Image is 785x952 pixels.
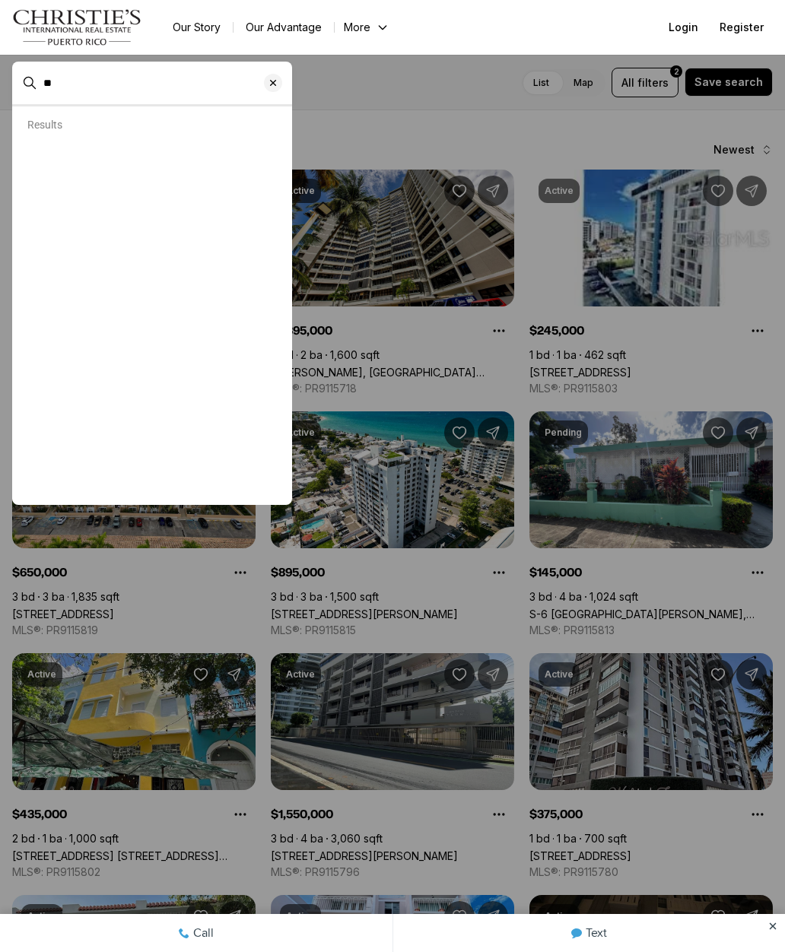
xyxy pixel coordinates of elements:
[12,9,142,46] img: logo
[710,12,773,43] button: Register
[27,119,62,131] p: Results
[335,17,399,38] button: More
[160,17,233,38] a: Our Story
[659,12,707,43] button: Login
[234,17,334,38] a: Our Advantage
[669,21,698,33] span: Login
[264,62,291,103] button: Clear search input
[720,21,764,33] span: Register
